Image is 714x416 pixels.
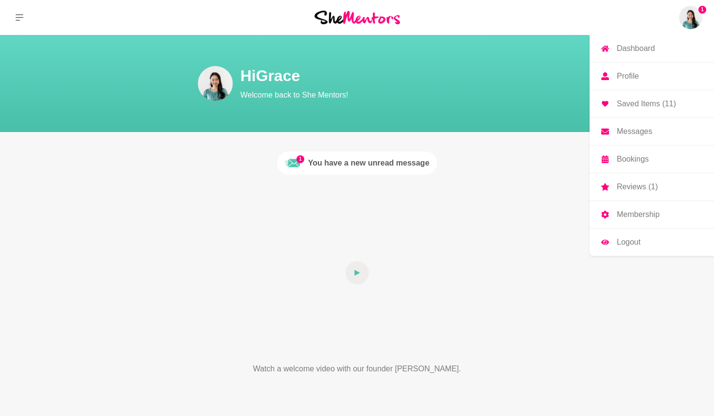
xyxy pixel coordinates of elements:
[617,72,639,80] p: Profile
[314,11,400,24] img: She Mentors Logo
[617,128,652,135] p: Messages
[308,157,430,169] div: You have a new unread message
[617,45,655,52] p: Dashboard
[617,211,660,218] p: Membership
[277,151,437,175] a: 1Unread messageYou have a new unread message
[590,146,714,173] a: Bookings
[590,35,714,62] a: Dashboard
[698,6,706,14] span: 1
[590,90,714,117] a: Saved Items (11)
[217,363,497,375] p: Watch a welcome video with our founder [PERSON_NAME].
[241,89,591,101] p: Welcome back to She Mentors!
[590,173,714,200] a: Reviews (1)
[617,100,676,108] p: Saved Items (11)
[617,238,641,246] p: Logout
[679,6,702,29] img: Grace K
[296,155,304,163] span: 1
[617,155,649,163] p: Bookings
[590,118,714,145] a: Messages
[679,6,702,29] a: Grace K1DashboardProfileSaved Items (11)MessagesBookingsReviews (1)MembershipLogout
[590,63,714,90] a: Profile
[241,66,591,85] h1: Hi Grace
[617,183,658,191] p: Reviews (1)
[198,66,233,101] img: Grace K
[285,155,300,171] img: Unread message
